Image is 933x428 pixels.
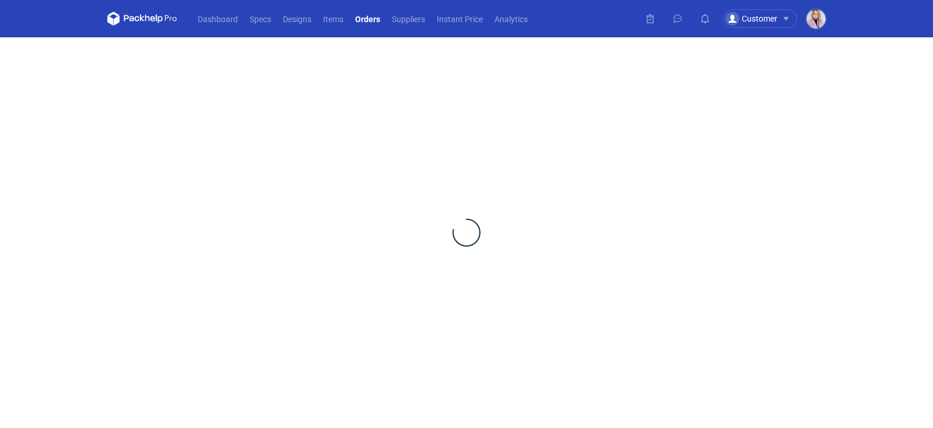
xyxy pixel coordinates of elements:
[349,12,386,26] a: Orders
[431,12,489,26] a: Instant Price
[107,12,177,26] svg: Packhelp Pro
[725,12,777,26] div: Customer
[317,12,349,26] a: Items
[192,12,244,26] a: Dashboard
[244,12,277,26] a: Specs
[489,12,534,26] a: Analytics
[277,12,317,26] a: Designs
[386,12,431,26] a: Suppliers
[806,9,826,29] img: Klaudia Wiśniewska
[723,9,806,28] button: Customer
